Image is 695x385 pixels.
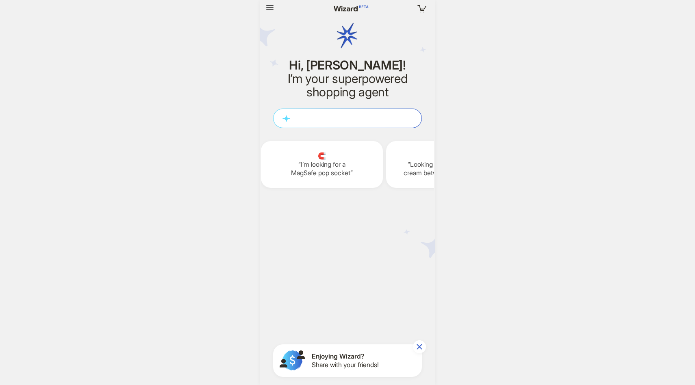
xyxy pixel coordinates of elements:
q: Looking for hydrating facial cream between $40 and $50 [393,160,502,177]
span: 🧲 [267,152,376,160]
span: Enjoying Wizard? [312,352,379,361]
h2: I’m your superpowered shopping agent [273,72,422,99]
div: 💧Looking for hydrating facial cream between $40 and $50 [386,141,508,188]
q: I’m looking for a MagSafe pop socket [267,160,376,177]
h1: Hi, [PERSON_NAME]! [273,59,422,72]
div: 🧲I’m looking for a MagSafe pop socket [261,141,383,188]
button: Enjoying Wizard?Share with your friends! [273,344,422,377]
span: Share with your friends! [312,361,379,369]
img: wizard logo [323,3,372,68]
span: 💧 [393,152,502,160]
